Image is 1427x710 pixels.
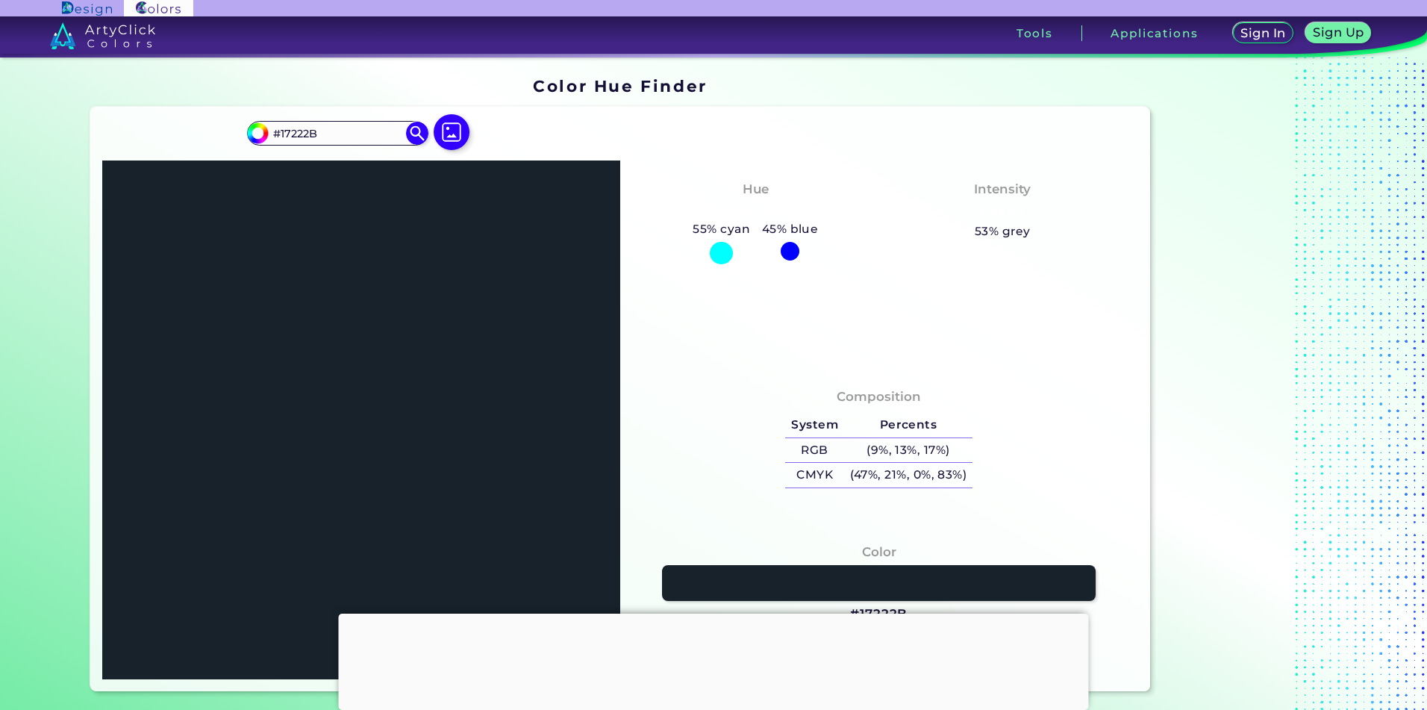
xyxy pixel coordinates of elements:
img: logo_artyclick_colors_white.svg [50,22,155,49]
input: type color.. [268,123,407,143]
h1: Color Hue Finder [533,75,707,97]
a: Sign In [1234,23,1292,43]
h5: System [785,413,843,437]
iframe: Advertisement [339,614,1089,706]
img: ArtyClick Design logo [62,1,112,16]
h4: Color [862,541,896,563]
h4: Composition [837,386,921,408]
iframe: Advertisement [1156,72,1343,697]
h5: (9%, 13%, 17%) [844,438,972,463]
img: icon search [406,122,428,144]
h3: Tools [1017,28,1053,39]
h3: Cyan-Blue [713,202,798,220]
h5: CMYK [785,463,843,488]
h3: Applications [1111,28,1198,39]
h3: Pastel [975,202,1031,220]
h5: 55% cyan [687,219,756,239]
h5: (47%, 21%, 0%, 83%) [844,463,972,488]
h5: Percents [844,413,972,437]
a: Sign Up [1307,23,1370,43]
h5: 45% blue [756,219,824,239]
h5: 53% grey [975,222,1031,241]
h3: #17222B [850,605,908,623]
h5: Sign Up [1314,27,1363,39]
h5: Sign In [1242,28,1285,40]
h4: Intensity [974,178,1031,200]
img: icon picture [434,114,469,150]
h5: RGB [785,438,843,463]
h4: Hue [743,178,769,200]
